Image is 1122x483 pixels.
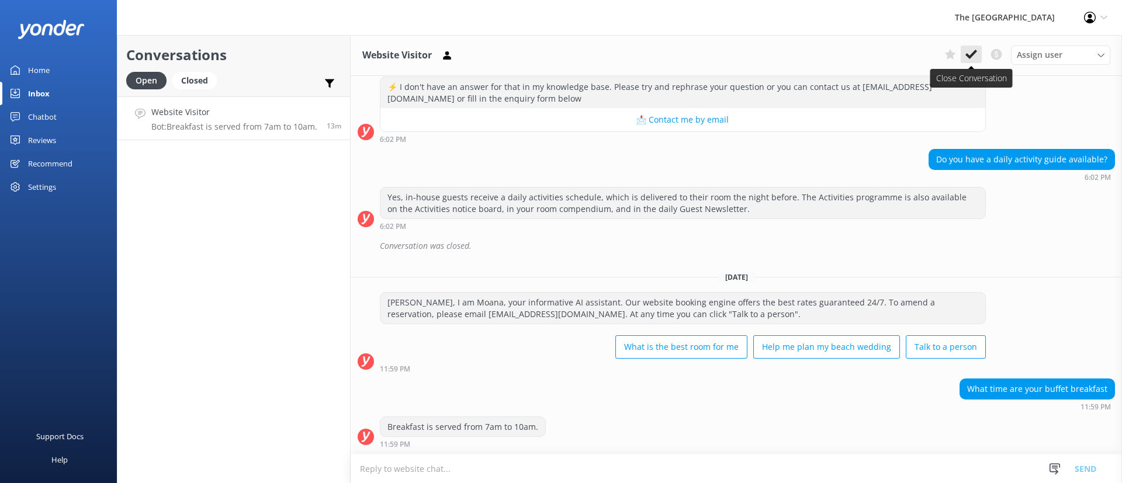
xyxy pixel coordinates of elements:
h4: Website Visitor [151,106,317,119]
strong: 6:02 PM [380,136,406,143]
div: 2025-10-04T07:29:42.921 [358,236,1115,256]
a: Closed [172,74,223,86]
div: Oct 05 2025 11:59pm (UTC -10:00) Pacific/Honolulu [380,440,546,448]
div: Conversation was closed. [380,236,1115,256]
div: ⚡ I don't have an answer for that in my knowledge base. Please try and rephrase your question or ... [380,77,985,108]
div: Chatbot [28,105,57,128]
div: Help [51,448,68,471]
div: Do you have a daily activity guide available? [929,150,1114,169]
div: Inbox [28,82,50,105]
div: Oct 03 2025 06:02pm (UTC -10:00) Pacific/Honolulu [380,135,986,143]
span: Assign user [1017,48,1062,61]
button: What is the best room for me [615,335,747,359]
div: Open [126,72,167,89]
button: Help me plan my beach wedding [753,335,900,359]
strong: 11:59 PM [380,366,410,373]
div: Closed [172,72,217,89]
div: Support Docs [36,425,84,448]
strong: 11:59 PM [380,441,410,448]
div: Assign User [1011,46,1110,64]
div: What time are your buffet breakfast [960,379,1114,399]
span: [DATE] [718,272,755,282]
div: Reviews [28,128,56,152]
button: 📩 Contact me by email [380,108,985,131]
img: yonder-white-logo.png [18,20,85,39]
div: Yes, in-house guests receive a daily activities schedule, which is delivered to their room the ni... [380,187,985,218]
strong: 6:02 PM [380,223,406,230]
div: Recommend [28,152,72,175]
strong: 6:02 PM [1085,174,1111,181]
div: Oct 03 2025 06:02pm (UTC -10:00) Pacific/Honolulu [380,222,986,230]
a: Website VisitorBot:Breakfast is served from 7am to 10am.13m [117,96,350,140]
div: Oct 05 2025 11:59pm (UTC -10:00) Pacific/Honolulu [380,364,986,373]
div: Breakfast is served from 7am to 10am. [380,417,545,437]
div: Oct 03 2025 06:02pm (UTC -10:00) Pacific/Honolulu [929,173,1115,181]
button: Talk to a person [906,335,986,359]
div: Oct 05 2025 11:59pm (UTC -10:00) Pacific/Honolulu [960,402,1115,411]
p: Bot: Breakfast is served from 7am to 10am. [151,121,317,132]
span: Oct 05 2025 11:59pm (UTC -10:00) Pacific/Honolulu [327,121,341,131]
h3: Website Visitor [362,48,432,63]
a: Open [126,74,172,86]
strong: 11:59 PM [1081,404,1111,411]
div: Home [28,58,50,82]
div: Settings [28,175,56,199]
div: [PERSON_NAME], I am Moana, your informative AI assistant. Our website booking engine offers the b... [380,293,985,324]
h2: Conversations [126,44,341,66]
